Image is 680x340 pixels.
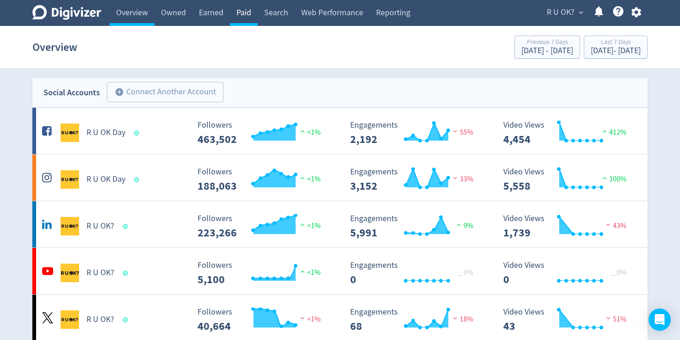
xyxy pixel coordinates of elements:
[298,174,307,181] img: positive-performance.svg
[298,221,307,228] img: positive-performance.svg
[600,128,626,137] span: 412%
[193,261,332,285] svg: Followers ---
[193,308,332,332] svg: Followers ---
[454,221,473,230] span: 9%
[499,308,637,332] svg: Video Views 43
[134,130,142,136] span: Data last synced: 21 Aug 2025, 9:02am (AEST)
[123,317,131,322] span: Data last synced: 21 Aug 2025, 4:02pm (AEST)
[521,39,573,47] div: Previous 7 Days
[451,174,460,181] img: negative-performance.svg
[298,315,307,321] img: negative-performance.svg
[32,32,77,62] h1: Overview
[61,124,79,142] img: R U OK Day undefined
[61,170,79,189] img: R U OK Day undefined
[87,221,114,232] h5: R U OK?
[298,221,321,230] span: <1%
[87,127,125,138] h5: R U OK Day
[499,121,637,145] svg: Video Views 4,454
[61,310,79,329] img: R U OK? undefined
[61,264,79,282] img: R U OK? undefined
[346,121,484,145] svg: Engagements 2,192
[499,261,637,285] svg: Video Views 0
[600,174,626,184] span: 100%
[346,167,484,192] svg: Engagements 3,152
[107,82,223,102] button: Connect Another Account
[346,261,484,285] svg: Engagements 0
[514,36,580,59] button: Previous 7 Days[DATE] - [DATE]
[298,268,307,275] img: positive-performance.svg
[604,315,626,324] span: 51%
[61,217,79,235] img: R U OK? undefined
[193,167,332,192] svg: Followers ---
[604,315,613,321] img: negative-performance.svg
[451,128,473,137] span: 55%
[604,221,613,228] img: negative-performance.svg
[298,315,321,324] span: <1%
[584,36,648,59] button: Last 7 Days[DATE]- [DATE]
[32,201,648,247] a: R U OK? undefinedR U OK? Followers --- Followers 223,266 <1% Engagements 5,991 Engagements 5,991 ...
[87,174,125,185] h5: R U OK Day
[499,214,637,239] svg: Video Views 1,739
[134,177,142,182] span: Data last synced: 21 Aug 2025, 10:02am (AEST)
[451,315,460,321] img: negative-performance.svg
[591,39,641,47] div: Last 7 Days
[100,83,223,102] a: Connect Another Account
[600,128,609,135] img: positive-performance.svg
[458,268,473,277] span: _ 0%
[544,5,586,20] button: R U OK?
[577,8,585,17] span: expand_more
[298,268,321,277] span: <1%
[87,314,114,325] h5: R U OK?
[521,47,573,55] div: [DATE] - [DATE]
[32,155,648,201] a: R U OK Day undefinedR U OK Day Followers --- Followers 188,063 <1% Engagements 3,152 Engagements ...
[115,87,124,97] span: add_circle
[193,121,332,145] svg: Followers ---
[43,86,100,99] div: Social Accounts
[298,174,321,184] span: <1%
[298,128,307,135] img: positive-performance.svg
[612,268,626,277] span: _ 0%
[298,128,321,137] span: <1%
[499,167,637,192] svg: Video Views 5,558
[591,47,641,55] div: [DATE] - [DATE]
[32,108,648,154] a: R U OK Day undefinedR U OK Day Followers --- Followers 463,502 <1% Engagements 2,192 Engagements ...
[451,315,473,324] span: 18%
[451,174,473,184] span: 33%
[193,214,332,239] svg: Followers ---
[87,267,114,278] h5: R U OK?
[346,308,484,332] svg: Engagements 68
[547,5,575,20] span: R U OK?
[123,271,131,276] span: Data last synced: 21 Aug 2025, 10:02am (AEST)
[649,309,671,331] div: Open Intercom Messenger
[346,214,484,239] svg: Engagements 5,991
[604,221,626,230] span: 43%
[454,221,464,228] img: positive-performance.svg
[451,128,460,135] img: negative-performance.svg
[123,224,131,229] span: Data last synced: 21 Aug 2025, 6:01am (AEST)
[32,248,648,294] a: R U OK? undefinedR U OK? Followers --- Followers 5,100 <1% Engagements 0 Engagements 0 _ 0% Video...
[600,174,609,181] img: positive-performance.svg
